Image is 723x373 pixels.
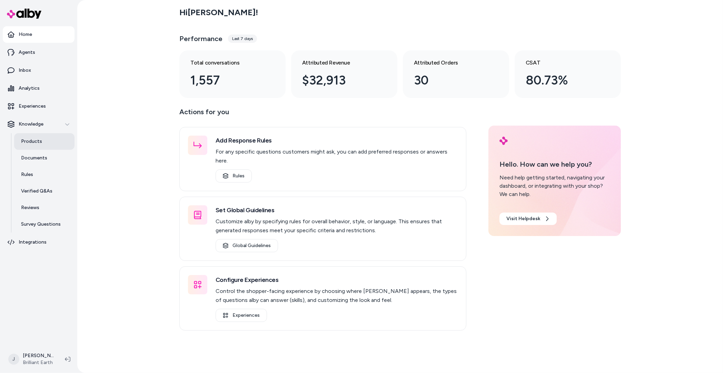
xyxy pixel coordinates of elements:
[499,174,610,198] div: Need help getting started, navigating your dashboard, or integrating with your shop? We can help.
[179,7,258,18] h2: Hi [PERSON_NAME] !
[14,199,75,216] a: Reviews
[19,31,32,38] p: Home
[216,217,458,235] p: Customize alby by specifying rules for overall behavior, style, or language. This ensures that ge...
[190,59,264,67] h3: Total conversations
[179,50,286,98] a: Total conversations 1,557
[515,50,621,98] a: CSAT 80.73%
[216,239,278,252] a: Global Guidelines
[302,59,375,67] h3: Attributed Revenue
[8,354,19,365] span: J
[23,359,54,366] span: Brilliant Earth
[19,239,47,246] p: Integrations
[4,348,59,370] button: J[PERSON_NAME]Brilliant Earth
[19,121,43,128] p: Knowledge
[19,85,40,92] p: Analytics
[414,59,487,67] h3: Attributed Orders
[14,133,75,150] a: Products
[216,275,458,285] h3: Configure Experiences
[21,171,33,178] p: Rules
[179,34,222,43] h3: Performance
[414,71,487,90] div: 30
[14,166,75,183] a: Rules
[302,71,375,90] div: $32,913
[179,106,466,123] p: Actions for you
[216,147,458,165] p: For any specific questions customers might ask, you can add preferred responses or answers here.
[21,188,52,195] p: Verified Q&As
[228,35,257,43] div: Last 7 days
[21,138,42,145] p: Products
[216,169,252,183] a: Rules
[14,150,75,166] a: Documents
[21,221,61,228] p: Survey Questions
[403,50,509,98] a: Attributed Orders 30
[23,352,54,359] p: [PERSON_NAME]
[14,183,75,199] a: Verified Q&As
[216,205,458,215] h3: Set Global Guidelines
[3,44,75,61] a: Agents
[499,137,508,145] img: alby Logo
[526,59,599,67] h3: CSAT
[216,136,458,145] h3: Add Response Rules
[190,71,264,90] div: 1,557
[3,234,75,251] a: Integrations
[499,159,610,169] p: Hello. How can we help you?
[7,9,41,19] img: alby Logo
[19,49,35,56] p: Agents
[19,103,46,110] p: Experiences
[291,50,397,98] a: Attributed Revenue $32,913
[3,116,75,132] button: Knowledge
[499,213,557,225] a: Visit Helpdesk
[19,67,31,74] p: Inbox
[216,309,267,322] a: Experiences
[14,216,75,233] a: Survey Questions
[526,71,599,90] div: 80.73%
[3,98,75,115] a: Experiences
[3,62,75,79] a: Inbox
[21,204,39,211] p: Reviews
[216,287,458,305] p: Control the shopper-facing experience by choosing where [PERSON_NAME] appears, the types of quest...
[3,26,75,43] a: Home
[21,155,47,161] p: Documents
[3,80,75,97] a: Analytics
